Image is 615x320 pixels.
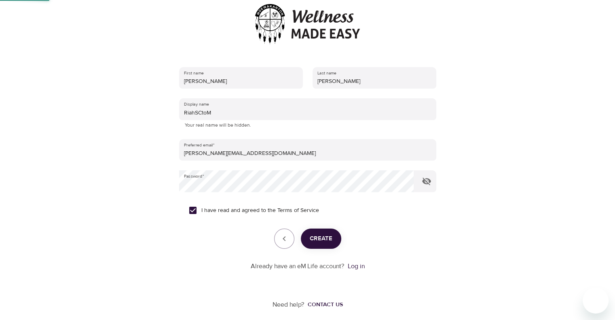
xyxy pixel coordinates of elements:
iframe: Button to launch messaging window [583,288,609,314]
button: Create [301,229,341,249]
span: Create [310,233,332,244]
p: Already have an eM Life account? [251,262,344,271]
p: Your real name will be hidden. [185,121,431,129]
span: I have read and agreed to the [201,206,319,215]
img: WellnessMadeEasy_w-Shield.png [255,4,360,45]
a: Terms of Service [277,206,319,215]
div: Contact us [308,301,343,309]
a: Contact us [304,301,343,309]
p: Need help? [273,300,304,309]
a: Log in [348,262,365,270]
